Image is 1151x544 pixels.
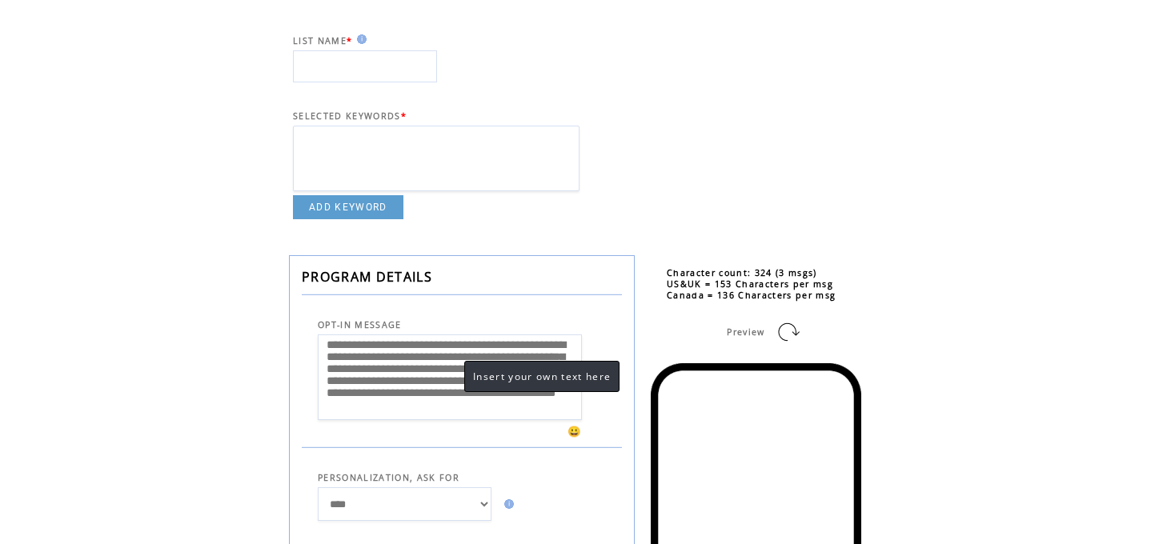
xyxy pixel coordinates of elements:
img: help.gif [352,34,367,44]
span: US&UK = 153 Characters per msg [667,278,833,290]
span: 😀 [567,424,582,438]
span: Preview [727,326,764,338]
span: PERSONALIZATION, ASK FOR [318,472,459,483]
span: Character count: 324 (3 msgs) [667,267,817,278]
img: help.gif [499,499,514,509]
span: SELECTED KEYWORDS [293,110,401,122]
span: PROGRAM DETAILS [302,268,432,286]
span: Canada = 136 Characters per msg [667,290,836,301]
a: ADD KEYWORD [293,195,403,219]
span: LIST NAME [293,35,347,46]
span: OPT-IN MESSAGE [318,319,402,330]
span: Insert your own text here [473,370,611,383]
